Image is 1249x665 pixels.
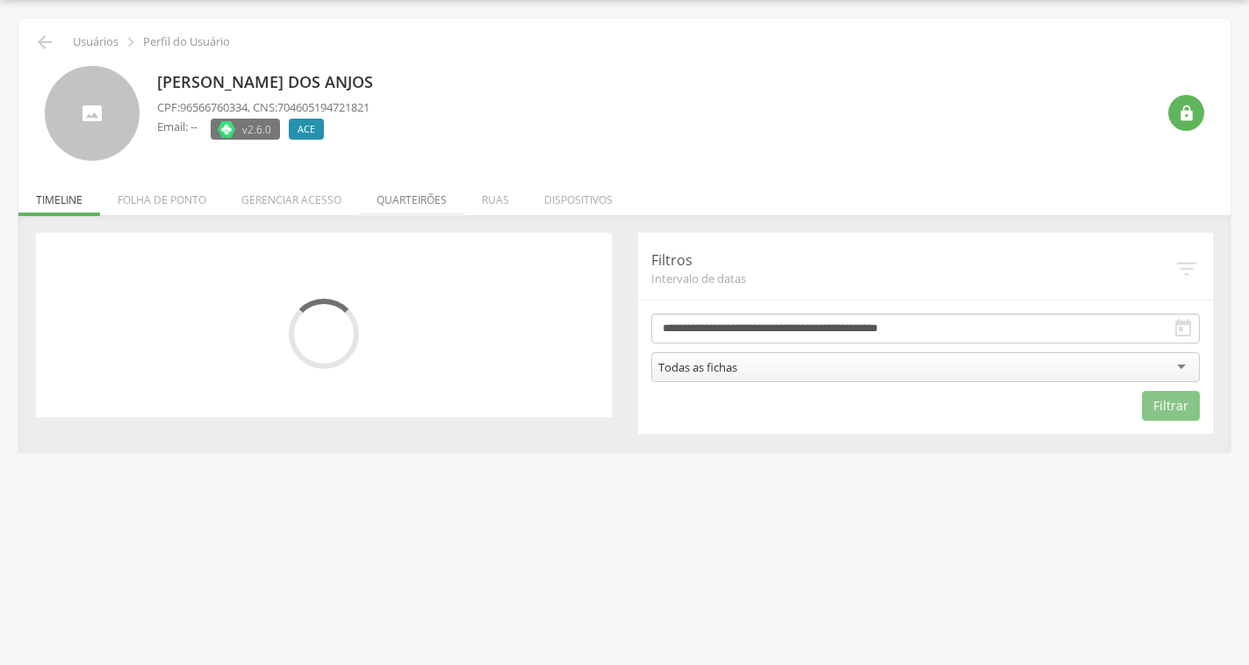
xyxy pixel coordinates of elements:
[298,122,315,136] span: ACE
[1178,105,1195,122] i: 
[157,71,382,94] p: [PERSON_NAME] dos Anjos
[242,120,271,138] span: v2.6.0
[211,119,280,140] label: Versão do aplicativo
[658,359,737,375] div: Todas as fichas
[34,32,55,53] i: Voltar
[464,175,527,216] li: Ruas
[277,99,370,115] span: 704605194721821
[1174,256,1200,282] i: 
[1173,318,1194,339] i: 
[651,250,1174,271] p: Filtros
[157,119,197,135] p: Email: --
[359,175,464,216] li: Quarteirões
[1142,391,1200,421] button: Filtrar
[180,99,248,115] span: 96566760334
[121,33,140,52] i: 
[73,35,118,49] p: Usuários
[651,271,1174,286] span: Intervalo de datas
[100,175,224,216] li: Folha de ponto
[157,99,370,116] p: CPF: , CNS:
[224,175,359,216] li: Gerenciar acesso
[527,175,630,216] li: Dispositivos
[1168,95,1204,131] div: Resetar senha
[143,35,230,49] p: Perfil do Usuário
